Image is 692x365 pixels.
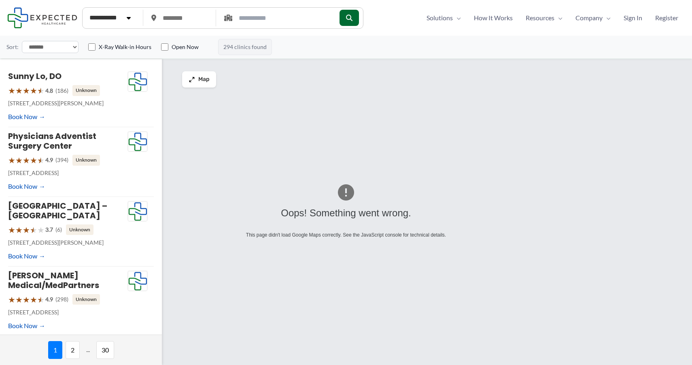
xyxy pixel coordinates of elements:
[182,71,216,88] button: Map
[8,83,15,98] span: ★
[37,292,45,307] span: ★
[55,224,62,235] span: (6)
[8,130,96,152] a: Physicians Adventist Surgery Center
[72,85,100,96] span: Unknown
[30,222,37,237] span: ★
[45,224,53,235] span: 3.7
[649,12,685,24] a: Register
[8,111,45,123] a: Book Now
[427,12,453,24] span: Solutions
[8,222,15,237] span: ★
[55,294,68,305] span: (298)
[8,307,127,318] p: [STREET_ADDRESS]
[55,155,68,165] span: (394)
[8,180,45,192] a: Book Now
[603,12,611,24] span: Menu Toggle
[23,153,30,168] span: ★
[8,320,45,332] a: Book Now
[30,83,37,98] span: ★
[23,222,30,237] span: ★
[128,72,147,92] img: Expected Healthcare Logo
[8,168,127,178] p: [STREET_ADDRESS]
[189,76,195,83] img: Maximize
[655,12,678,24] span: Register
[72,294,100,305] span: Unknown
[519,12,569,24] a: ResourcesMenu Toggle
[172,43,199,51] label: Open Now
[23,292,30,307] span: ★
[15,83,23,98] span: ★
[72,155,100,165] span: Unknown
[45,85,53,96] span: 4.8
[617,12,649,24] a: Sign In
[23,83,30,98] span: ★
[8,237,127,248] p: [STREET_ADDRESS][PERSON_NAME]
[83,341,93,359] span: ...
[8,270,99,291] a: [PERSON_NAME] Medical/MedPartners
[8,200,107,221] a: [GEOGRAPHIC_DATA] – [GEOGRAPHIC_DATA]
[8,70,62,82] a: Sunny Lo, DO
[7,7,77,28] img: Expected Healthcare Logo - side, dark font, small
[569,12,617,24] a: CompanyMenu Toggle
[8,250,45,262] a: Book Now
[30,292,37,307] span: ★
[30,153,37,168] span: ★
[96,341,114,359] span: 30
[198,76,210,83] span: Map
[453,12,461,24] span: Menu Toggle
[71,231,621,239] div: This page didn't load Google Maps correctly. See the JavaScript console for technical details.
[128,271,147,291] img: Expected Healthcare Logo
[15,222,23,237] span: ★
[99,43,151,51] label: X-Ray Walk-in Hours
[575,12,603,24] span: Company
[8,98,127,109] p: [STREET_ADDRESS][PERSON_NAME]
[48,341,62,359] span: 1
[55,85,68,96] span: (186)
[8,153,15,168] span: ★
[37,222,45,237] span: ★
[71,204,621,222] div: Oops! Something went wrong.
[554,12,563,24] span: Menu Toggle
[15,153,23,168] span: ★
[66,224,93,235] span: Unknown
[128,132,147,152] img: Expected Healthcare Logo
[15,292,23,307] span: ★
[526,12,554,24] span: Resources
[624,12,642,24] span: Sign In
[45,294,53,305] span: 4.9
[66,341,80,359] span: 2
[474,12,513,24] span: How It Works
[218,39,272,55] span: 294 clinics found
[420,12,467,24] a: SolutionsMenu Toggle
[6,42,19,52] label: Sort:
[128,201,147,222] img: Expected Healthcare Logo
[8,292,15,307] span: ★
[37,83,45,98] span: ★
[467,12,519,24] a: How It Works
[45,155,53,165] span: 4.9
[37,153,45,168] span: ★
